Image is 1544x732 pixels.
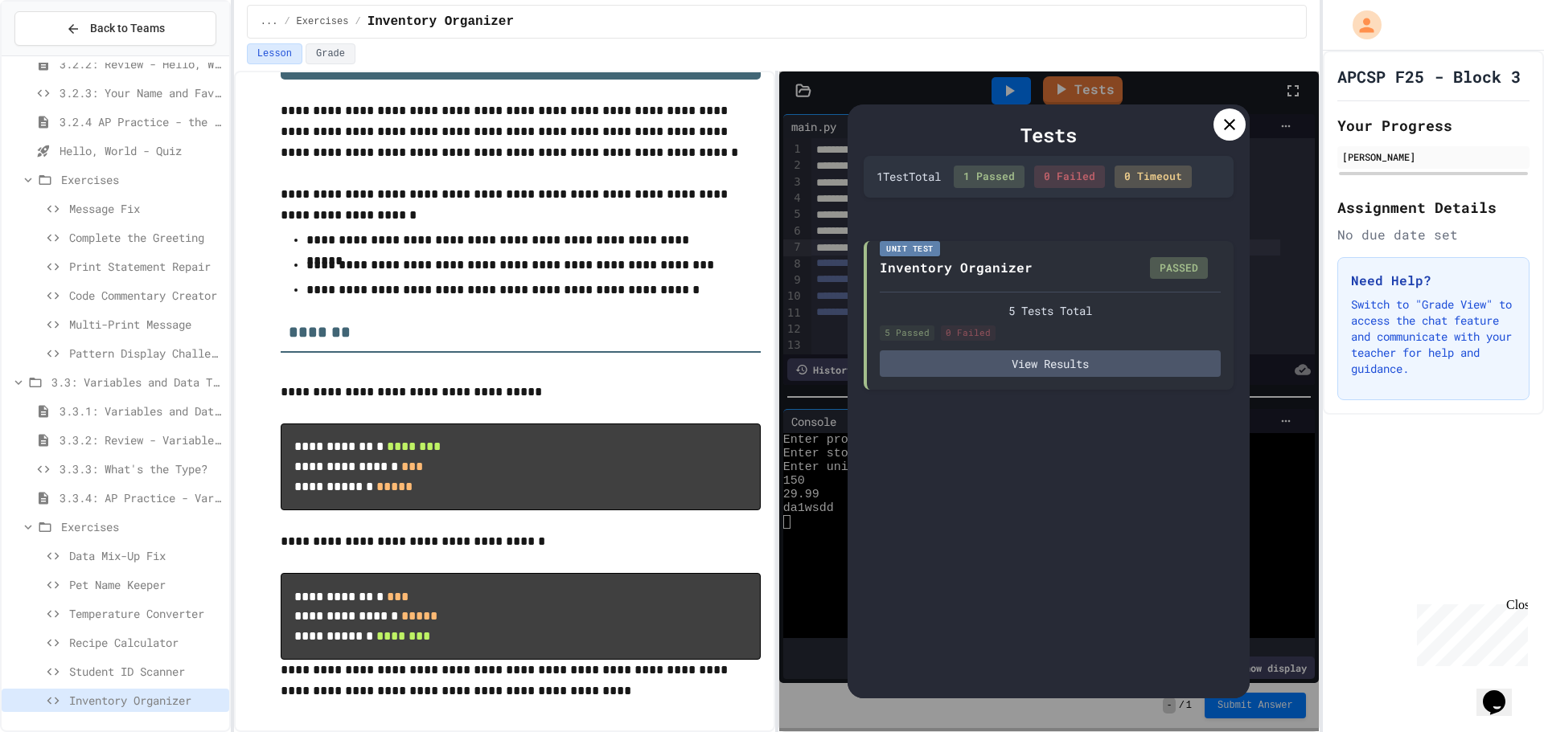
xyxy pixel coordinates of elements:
[1337,65,1521,88] h1: APCSP F25 - Block 3
[877,168,941,185] div: 1 Test Total
[60,431,223,448] span: 3.3.2: Review - Variables and Data Types
[880,258,1033,277] div: Inventory Organizer
[1351,271,1516,290] h3: Need Help?
[61,171,223,188] span: Exercises
[1342,149,1525,164] div: [PERSON_NAME]
[1337,225,1530,244] div: No due date set
[69,692,223,709] span: Inventory Organizer
[355,15,360,28] span: /
[1336,6,1386,43] div: My Account
[69,663,223,680] span: Student ID Scanner
[864,121,1234,149] div: Tests
[51,374,223,391] span: 3.3: Variables and Data Types
[880,241,940,256] div: Unit Test
[306,43,355,64] button: Grade
[1476,668,1528,716] iframe: chat widget
[60,142,223,159] span: Hello, World - Quiz
[297,15,349,28] span: Exercises
[69,547,223,564] span: Data Mix-Up Fix
[69,345,223,362] span: Pattern Display Challenge
[69,258,223,275] span: Print Statement Repair
[880,350,1221,377] button: View Results
[6,6,111,102] div: Chat with us now!Close
[941,325,996,341] div: 0 Failed
[60,460,223,477] span: 3.3.3: What's the Type?
[954,166,1025,188] div: 1 Passed
[1115,166,1192,188] div: 0 Timeout
[69,287,223,304] span: Code Commentary Creator
[69,576,223,593] span: Pet Name Keeper
[1337,196,1530,219] h2: Assignment Details
[261,15,278,28] span: ...
[1034,166,1105,188] div: 0 Failed
[14,11,216,46] button: Back to Teams
[60,55,223,72] span: 3.2.2: Review - Hello, World!
[368,12,514,31] span: Inventory Organizer
[60,489,223,506] span: 3.3.4: AP Practice - Variables
[60,113,223,130] span: 3.2.4 AP Practice - the DISPLAY Procedure
[69,229,223,246] span: Complete the Greeting
[69,200,223,217] span: Message Fix
[880,325,934,341] div: 5 Passed
[247,43,302,64] button: Lesson
[69,605,223,622] span: Temperature Converter
[1411,598,1528,666] iframe: chat widget
[69,316,223,333] span: Multi-Print Message
[61,518,223,535] span: Exercises
[1337,114,1530,137] h2: Your Progress
[1150,257,1208,280] div: PASSED
[60,403,223,419] span: 3.3.1: Variables and Data Types
[284,15,289,28] span: /
[69,634,223,651] span: Recipe Calculator
[90,20,165,37] span: Back to Teams
[880,302,1221,319] div: 5 Tests Total
[1351,296,1516,377] p: Switch to "Grade View" to access the chat feature and communicate with your teacher for help and ...
[60,84,223,101] span: 3.2.3: Your Name and Favorite Movie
